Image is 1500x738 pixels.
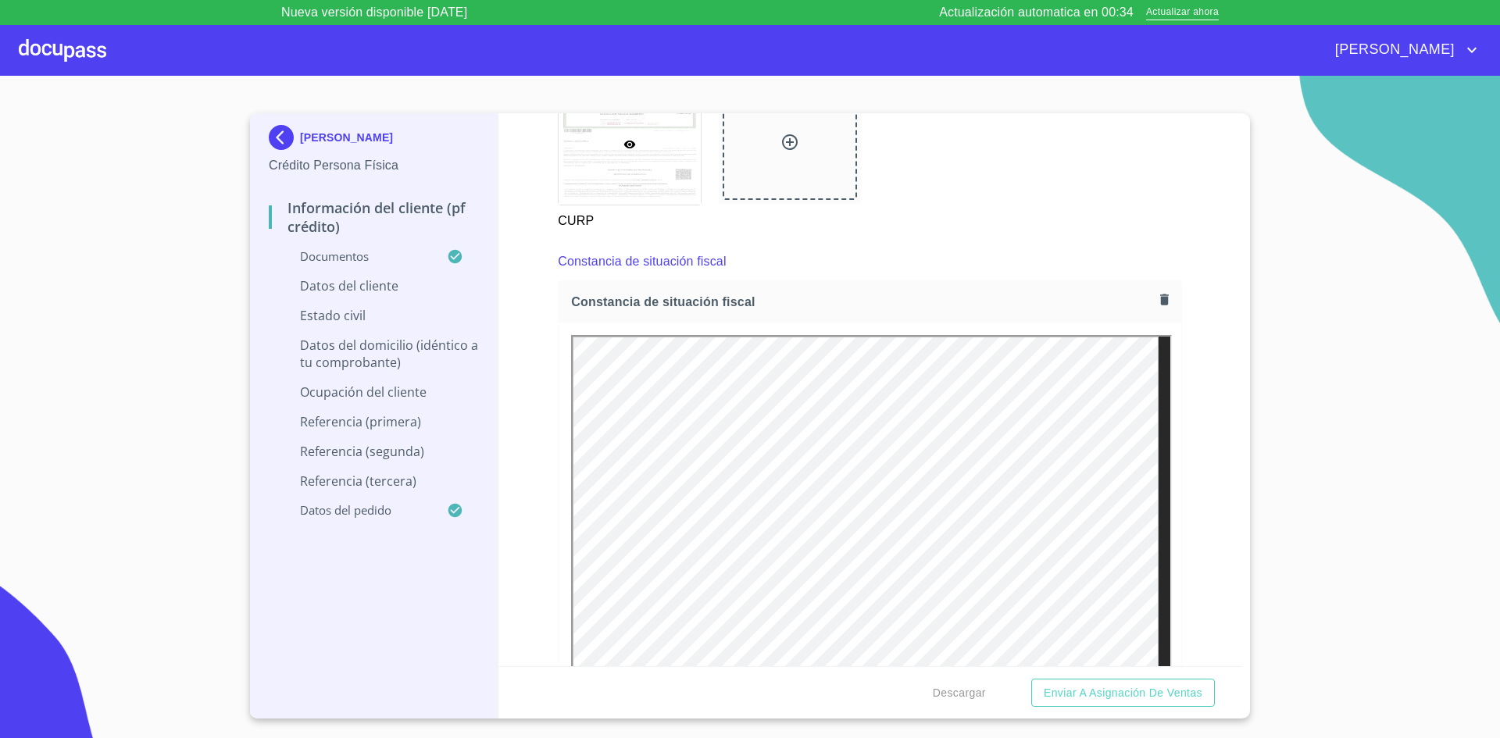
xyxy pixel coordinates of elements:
[269,472,479,490] p: Referencia (tercera)
[269,413,479,430] p: Referencia (primera)
[558,205,700,230] p: CURP
[269,198,479,236] p: Información del cliente (PF crédito)
[1031,679,1215,708] button: Enviar a Asignación de Ventas
[269,502,447,518] p: Datos del pedido
[269,277,479,294] p: Datos del cliente
[927,679,992,708] button: Descargar
[269,156,479,175] p: Crédito Persona Física
[1323,37,1462,62] span: [PERSON_NAME]
[933,683,986,703] span: Descargar
[269,248,447,264] p: Documentos
[571,294,1154,310] span: Constancia de situación fiscal
[269,443,479,460] p: Referencia (segunda)
[1323,37,1481,62] button: account of current user
[281,3,467,22] p: Nueva versión disponible [DATE]
[269,125,300,150] img: Docupass spot blue
[269,125,479,156] div: [PERSON_NAME]
[939,3,1134,22] p: Actualización automatica en 00:34
[558,252,726,271] p: Constancia de situación fiscal
[1044,683,1202,703] span: Enviar a Asignación de Ventas
[269,383,479,401] p: Ocupación del Cliente
[1146,5,1219,21] span: Actualizar ahora
[300,131,393,144] p: [PERSON_NAME]
[269,337,479,371] p: Datos del domicilio (idéntico a tu comprobante)
[269,307,479,324] p: Estado Civil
